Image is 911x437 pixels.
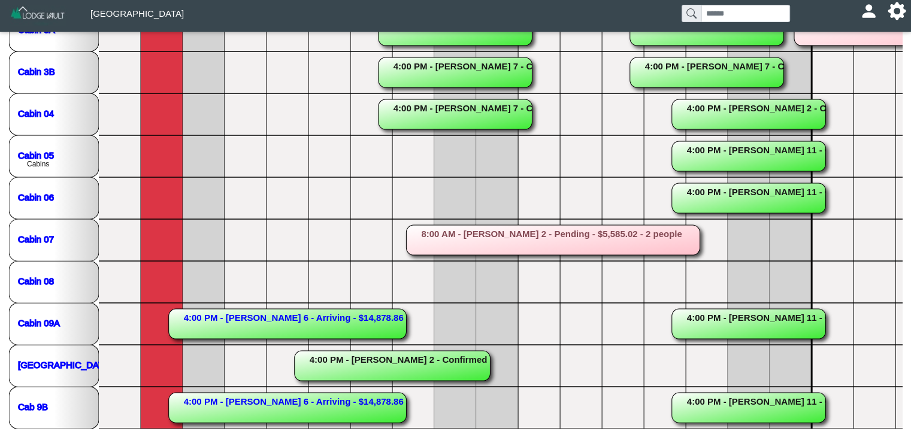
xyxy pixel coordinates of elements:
[18,317,60,327] a: Cabin 09A
[18,150,54,160] a: Cabin 05
[892,7,901,16] svg: gear fill
[10,5,66,26] img: Z
[686,8,696,18] svg: search
[18,66,55,76] a: Cabin 3B
[18,233,54,244] a: Cabin 07
[864,7,873,16] svg: person fill
[18,192,54,202] a: Cabin 06
[18,359,111,369] a: [GEOGRAPHIC_DATA]
[18,275,54,286] a: Cabin 08
[18,108,54,118] a: Cabin 04
[27,160,49,168] text: Cabins
[18,401,48,411] a: Cab 9B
